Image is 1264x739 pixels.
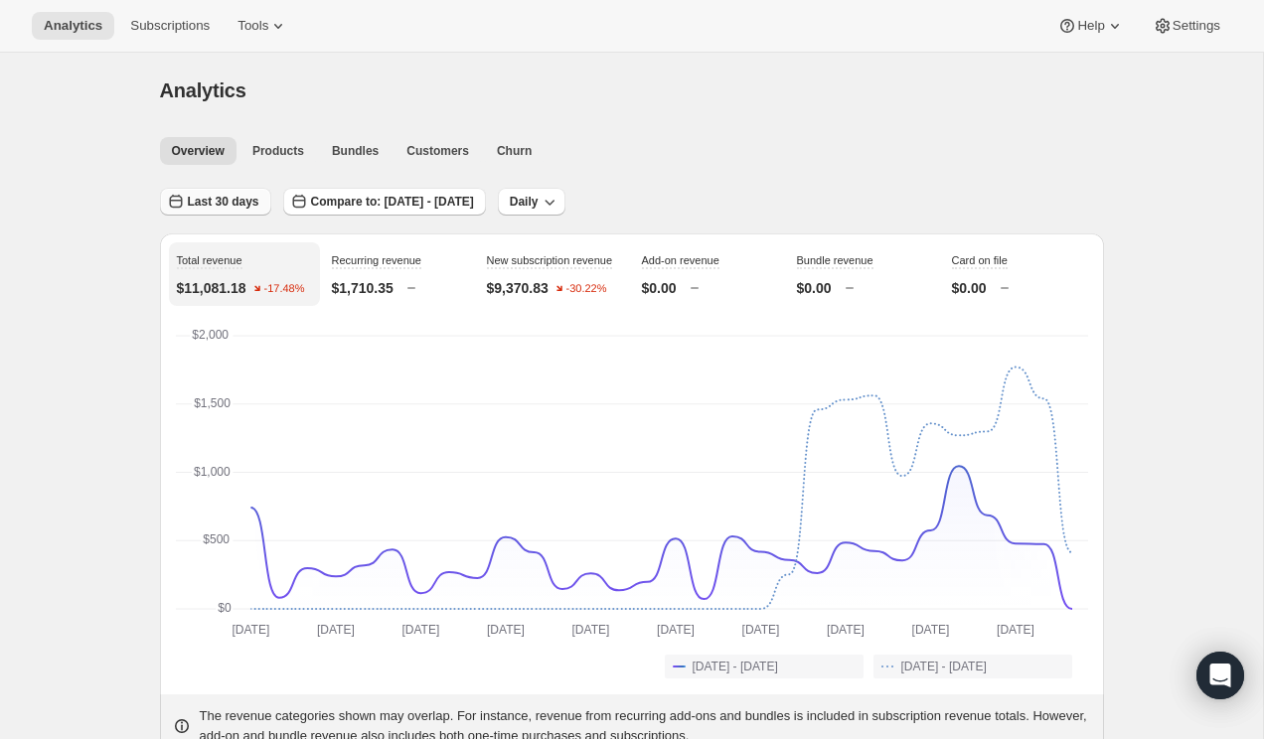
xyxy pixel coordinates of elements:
[657,623,695,637] text: [DATE]
[252,143,304,159] span: Products
[44,18,102,34] span: Analytics
[160,188,271,216] button: Last 30 days
[997,623,1034,637] text: [DATE]
[952,254,1008,266] span: Card on file
[797,254,873,266] span: Bundle revenue
[642,278,677,298] p: $0.00
[487,254,613,266] span: New subscription revenue
[160,79,246,101] span: Analytics
[497,143,532,159] span: Churn
[172,143,225,159] span: Overview
[901,659,987,674] span: [DATE] - [DATE]
[873,655,1072,678] button: [DATE] - [DATE]
[130,18,210,34] span: Subscriptions
[332,254,422,266] span: Recurring revenue
[487,623,525,637] text: [DATE]
[401,623,439,637] text: [DATE]
[194,465,231,479] text: $1,000
[741,623,779,637] text: [DATE]
[118,12,222,40] button: Subscriptions
[487,278,549,298] p: $9,370.83
[1141,12,1232,40] button: Settings
[1077,18,1104,34] span: Help
[952,278,987,298] p: $0.00
[498,188,566,216] button: Daily
[510,194,539,210] span: Daily
[1173,18,1220,34] span: Settings
[226,12,300,40] button: Tools
[642,254,719,266] span: Add-on revenue
[797,278,832,298] p: $0.00
[263,283,304,295] text: -17.48%
[283,188,486,216] button: Compare to: [DATE] - [DATE]
[827,623,865,637] text: [DATE]
[32,12,114,40] button: Analytics
[911,623,949,637] text: [DATE]
[218,601,232,615] text: $0
[1196,652,1244,699] div: Open Intercom Messenger
[188,194,259,210] span: Last 30 days
[565,283,606,295] text: -30.22%
[177,278,246,298] p: $11,081.18
[406,143,469,159] span: Customers
[237,18,268,34] span: Tools
[693,659,778,674] span: [DATE] - [DATE]
[317,623,355,637] text: [DATE]
[332,278,394,298] p: $1,710.35
[571,623,609,637] text: [DATE]
[665,655,864,678] button: [DATE] - [DATE]
[203,532,230,546] text: $500
[232,623,269,637] text: [DATE]
[194,396,231,410] text: $1,500
[311,194,474,210] span: Compare to: [DATE] - [DATE]
[177,254,242,266] span: Total revenue
[1045,12,1136,40] button: Help
[192,328,229,342] text: $2,000
[332,143,379,159] span: Bundles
